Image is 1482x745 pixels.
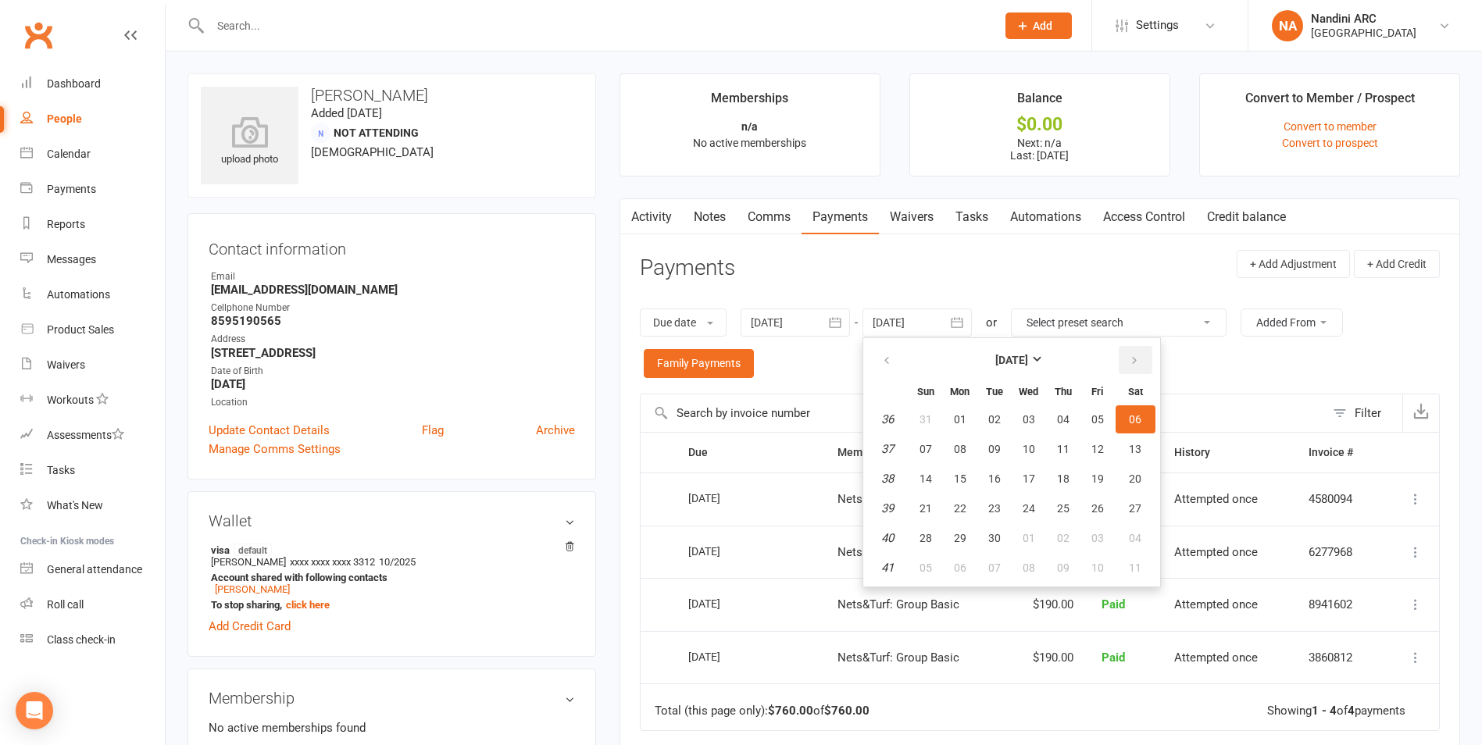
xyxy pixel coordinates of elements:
span: 01 [954,413,966,426]
button: 03 [1081,524,1114,552]
button: 15 [944,465,977,493]
span: Nets&Turf: Group Basic [837,651,959,665]
a: Class kiosk mode [20,622,165,658]
div: Memberships [711,88,788,116]
span: 20 [1129,472,1141,485]
strong: 8595190565 [211,314,575,328]
div: People [47,112,82,125]
th: Invoice # [1295,433,1382,472]
button: 02 [978,405,1011,433]
span: 09 [988,443,1001,455]
span: 01 [1023,532,1035,544]
a: [PERSON_NAME] [215,583,290,595]
button: 08 [944,435,977,463]
button: 29 [944,524,977,552]
span: 10 [1091,561,1104,574]
div: Messages [47,253,96,266]
div: Cellphone Number [211,301,575,315]
a: Roll call [20,587,165,622]
strong: [DATE] [995,354,1028,366]
td: $190.00 [1005,578,1087,631]
a: What's New [20,488,165,523]
a: Family Payments [644,349,754,377]
div: General attendance [47,563,142,576]
div: Date of Birth [211,364,575,379]
a: Automations [999,199,1092,235]
a: Manage Comms Settings [209,440,341,458]
strong: $760.00 [768,704,813,718]
button: 09 [1047,554,1080,582]
div: [GEOGRAPHIC_DATA] [1311,26,1416,40]
h3: Wallet [209,512,575,529]
button: 11 [1116,554,1155,582]
button: Due date [640,308,727,337]
button: 05 [1081,405,1114,433]
button: 08 [1012,554,1045,582]
button: 06 [1116,405,1155,433]
a: Tasks [945,199,999,235]
span: 31 [920,413,932,426]
span: 03 [1091,532,1104,544]
button: 07 [978,554,1011,582]
span: 12 [1091,443,1104,455]
div: Automations [47,288,110,301]
strong: [DATE] [211,377,575,391]
a: Notes [683,199,737,235]
h3: Contact information [209,234,575,258]
button: 03 [1012,405,1045,433]
a: Dashboard [20,66,165,102]
a: Payments [20,172,165,207]
button: 11 [1047,435,1080,463]
button: 18 [1047,465,1080,493]
a: Credit balance [1196,199,1297,235]
strong: 1 - 4 [1312,704,1337,718]
span: Attempted once [1174,545,1258,559]
div: Reports [47,218,85,230]
td: 6277968 [1295,526,1382,579]
span: Attempted once [1174,492,1258,506]
strong: [EMAIL_ADDRESS][DOMAIN_NAME] [211,283,575,297]
a: Access Control [1092,199,1196,235]
button: 01 [944,405,977,433]
a: Waivers [20,348,165,383]
div: What's New [47,499,103,512]
button: 21 [909,494,942,522]
button: 30 [978,524,1011,552]
button: 04 [1116,524,1155,552]
th: Due [674,433,823,472]
small: Saturday [1128,386,1143,397]
span: 22 [954,502,966,515]
span: 08 [1023,561,1035,574]
strong: 4 [1348,704,1355,718]
button: 13 [1116,435,1155,463]
strong: $760.00 [824,704,870,718]
button: 19 [1081,465,1114,493]
a: General attendance kiosk mode [20,552,165,587]
span: 10/2025 [379,556,416,568]
li: [PERSON_NAME] [209,541,575,613]
a: Reports [20,207,165,242]
div: Calendar [47,148,91,160]
span: 11 [1129,561,1141,574]
span: 04 [1129,532,1141,544]
span: 18 [1057,472,1070,485]
button: 07 [909,435,942,463]
span: [DEMOGRAPHIC_DATA] [311,145,434,159]
button: 10 [1012,435,1045,463]
button: 26 [1081,494,1114,522]
div: Assessments [47,429,124,441]
span: 08 [954,443,966,455]
div: Showing of payments [1267,704,1405,718]
div: Location [211,395,575,410]
small: Sunday [917,386,934,397]
em: 37 [881,442,894,456]
span: 24 [1023,502,1035,515]
div: Product Sales [47,323,114,336]
span: 06 [954,561,966,574]
span: 04 [1057,413,1070,426]
a: Activity [620,199,683,235]
small: Thursday [1055,386,1072,397]
span: 05 [920,561,932,574]
a: click here [286,599,330,611]
div: Filter [1355,404,1381,422]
